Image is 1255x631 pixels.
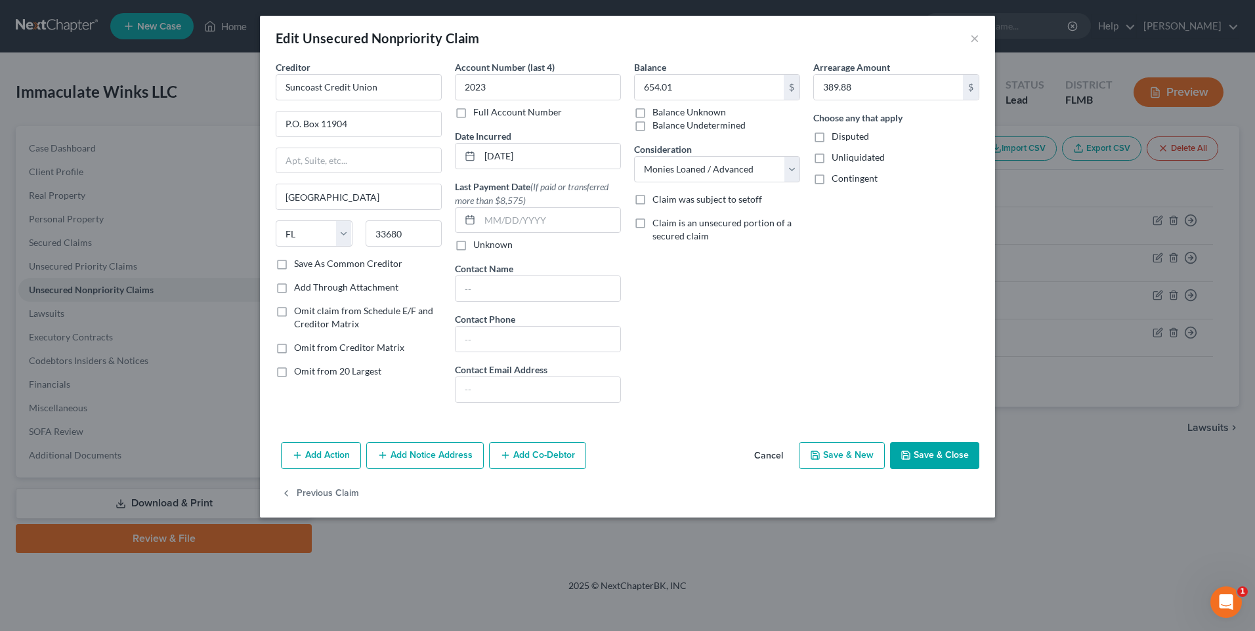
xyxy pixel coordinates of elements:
label: Date Incurred [455,129,511,143]
label: Unknown [473,238,513,251]
button: Save & New [799,442,885,470]
span: Unliquidated [832,152,885,163]
span: Creditor [276,62,310,73]
button: Previous Claim [281,479,359,507]
span: Disputed [832,131,869,142]
label: Full Account Number [473,106,562,119]
input: Search creditor by name... [276,74,442,100]
button: Add Notice Address [366,442,484,470]
input: -- [456,377,620,402]
label: Contact Email Address [455,363,547,377]
label: Save As Common Creditor [294,257,402,270]
span: (If paid or transferred more than $8,575) [455,181,608,206]
span: Omit claim from Schedule E/F and Creditor Matrix [294,305,433,329]
input: Enter address... [276,112,441,136]
div: $ [963,75,979,100]
button: Add Action [281,442,361,470]
input: -- [456,327,620,352]
input: -- [456,276,620,301]
label: Last Payment Date [455,180,621,207]
button: Save & Close [890,442,979,470]
label: Arrearage Amount [813,60,890,74]
input: XXXX [455,74,621,100]
input: Enter city... [276,184,441,209]
input: 0.00 [635,75,784,100]
span: Omit from Creditor Matrix [294,342,404,353]
input: MM/DD/YYYY [480,208,620,233]
input: Apt, Suite, etc... [276,148,441,173]
button: × [970,30,979,46]
span: Claim is an unsecured portion of a secured claim [652,217,792,241]
label: Balance Undetermined [652,119,746,132]
label: Add Through Attachment [294,281,398,294]
label: Contact Phone [455,312,515,326]
label: Consideration [634,142,692,156]
button: Add Co-Debtor [489,442,586,470]
span: Contingent [832,173,878,184]
div: $ [784,75,799,100]
button: Cancel [744,443,794,470]
label: Contact Name [455,262,513,275]
label: Balance Unknown [652,106,726,119]
span: 1 [1237,586,1248,597]
input: Enter zip... [366,220,442,247]
span: Omit from 20 Largest [294,365,381,377]
div: Edit Unsecured Nonpriority Claim [276,29,480,47]
span: Claim was subject to setoff [652,193,762,205]
label: Account Number (last 4) [455,60,555,74]
input: 0.00 [814,75,963,100]
label: Choose any that apply [813,111,903,125]
input: MM/DD/YYYY [480,144,620,169]
label: Balance [634,60,666,74]
iframe: Intercom live chat [1210,586,1242,618]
